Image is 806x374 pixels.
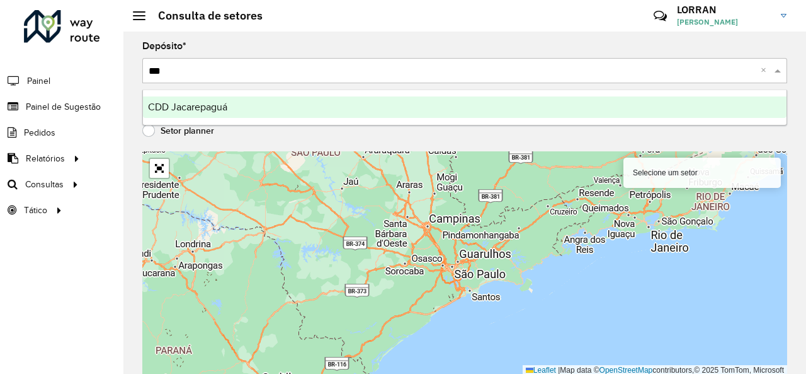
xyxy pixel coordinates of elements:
label: Depósito [142,38,186,54]
span: CDD Jacarepaguá [148,102,227,112]
div: Selecione um setor [623,158,781,188]
span: Painel de Sugestão [26,100,101,114]
h2: Consulta de setores [145,9,263,23]
span: Consultas [25,178,64,191]
span: [PERSON_NAME] [677,16,771,28]
a: Contato Rápido [647,3,674,30]
span: Tático [24,204,47,217]
span: Relatórios [26,152,65,165]
span: Clear all [761,63,771,78]
ng-dropdown-panel: Options list [142,90,787,126]
span: Pedidos [24,126,55,139]
h3: LORRAN [677,4,771,16]
label: Setor planner [142,124,214,137]
span: Painel [27,74,50,88]
a: Abrir mapa em tela cheia [150,159,169,178]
